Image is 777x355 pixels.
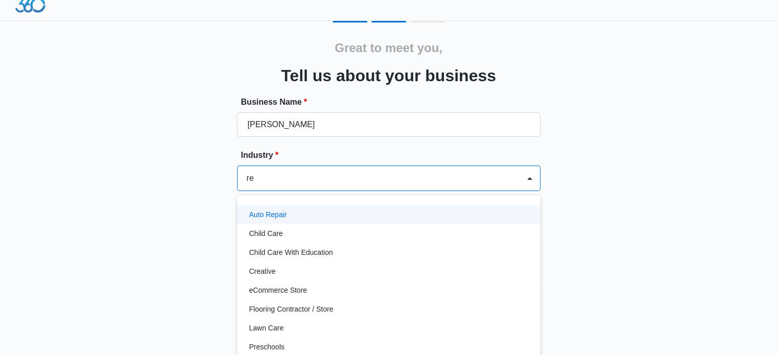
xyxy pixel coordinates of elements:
[241,96,545,108] label: Business Name
[249,228,283,239] p: Child Care
[249,323,284,334] p: Lawn Care
[249,209,287,220] p: Auto Repair
[241,149,545,161] label: Industry
[281,63,496,88] h3: Tell us about your business
[249,266,276,277] p: Creative
[237,112,540,137] input: e.g. Jane's Plumbing
[335,39,442,57] h2: Great to meet you,
[249,342,285,352] p: Preschools
[249,304,334,315] p: Flooring Contractor / Store
[249,285,308,296] p: eCommerce Store
[249,247,333,258] p: Child Care With Education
